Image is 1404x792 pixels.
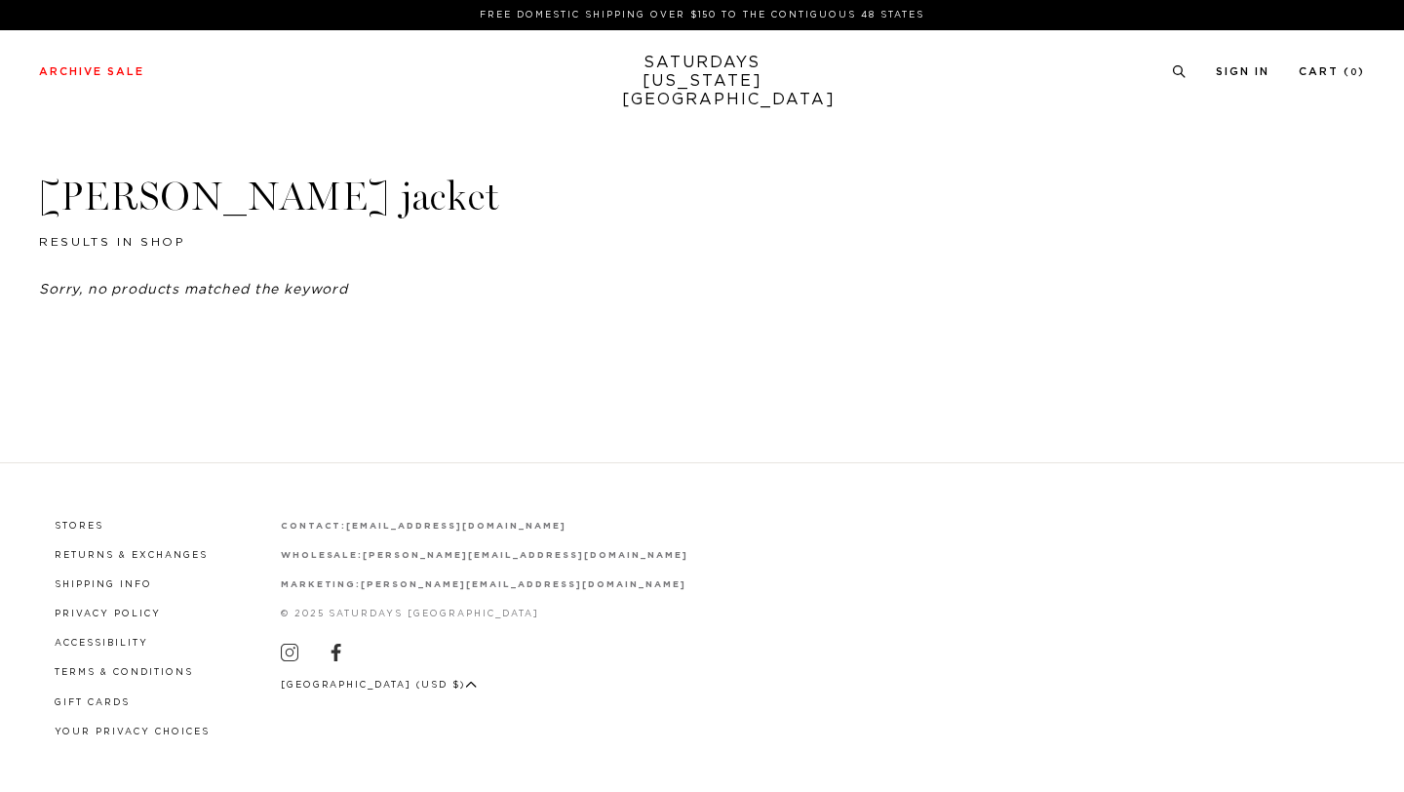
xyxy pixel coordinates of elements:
[1216,66,1269,77] a: Sign In
[55,580,152,589] a: Shipping Info
[281,678,478,693] button: [GEOGRAPHIC_DATA] (USD $)
[281,522,347,531] strong: contact:
[1350,68,1358,77] small: 0
[39,66,144,77] a: Archive Sale
[55,551,208,560] a: Returns & Exchanges
[1299,66,1365,77] a: Cart (0)
[39,283,348,297] em: Sorry, no products matched the keyword
[361,580,685,589] a: [PERSON_NAME][EMAIL_ADDRESS][DOMAIN_NAME]
[39,236,186,248] span: results in shop
[55,668,193,677] a: Terms & Conditions
[281,551,364,560] strong: wholesale:
[363,551,687,560] a: [PERSON_NAME][EMAIL_ADDRESS][DOMAIN_NAME]
[55,698,130,707] a: Gift Cards
[55,522,103,531] a: Stores
[622,54,783,109] a: SATURDAYS[US_STATE][GEOGRAPHIC_DATA]
[55,639,148,648] a: Accessibility
[55,728,210,736] a: Your privacy choices
[281,580,362,589] strong: marketing:
[47,8,1357,22] p: FREE DOMESTIC SHIPPING OVER $150 TO THE CONTIGUOUS 48 STATES
[281,607,688,621] p: © 2025 Saturdays [GEOGRAPHIC_DATA]
[346,522,565,531] a: [EMAIL_ADDRESS][DOMAIN_NAME]
[39,172,1365,222] h3: [PERSON_NAME] jacket
[55,610,161,618] a: Privacy Policy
